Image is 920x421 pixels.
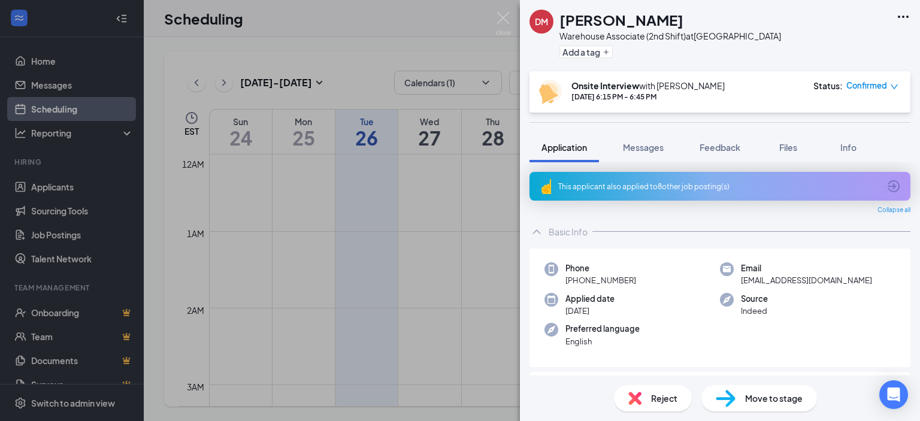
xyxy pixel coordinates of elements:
span: Preferred language [565,323,640,335]
div: Status : [813,80,843,92]
svg: ArrowCircle [886,179,901,193]
svg: Ellipses [896,10,910,24]
svg: Plus [603,49,610,56]
span: Info [840,142,857,153]
span: Move to stage [745,392,803,405]
span: Applied date [565,293,615,305]
span: Messages [623,142,664,153]
span: down [890,83,898,91]
div: Open Intercom Messenger [879,380,908,409]
div: [DATE] 6:15 PM - 6:45 PM [571,92,725,102]
span: Email [741,262,872,274]
span: [DATE] [565,305,615,317]
svg: ChevronUp [529,225,544,239]
button: PlusAdd a tag [559,46,613,58]
span: English [565,335,640,347]
span: [EMAIL_ADDRESS][DOMAIN_NAME] [741,274,872,286]
h1: [PERSON_NAME] [559,10,683,30]
span: Confirmed [846,80,887,92]
span: [PHONE_NUMBER] [565,274,636,286]
span: Collapse all [877,205,910,215]
b: Onsite Interview [571,80,639,91]
span: Phone [565,262,636,274]
span: Source [741,293,768,305]
span: Reject [651,392,677,405]
div: DM [535,16,548,28]
span: Files [779,142,797,153]
div: with [PERSON_NAME] [571,80,725,92]
span: Indeed [741,305,768,317]
div: Basic Info [549,226,588,238]
span: Application [541,142,587,153]
div: Warehouse Associate (2nd Shift) at [GEOGRAPHIC_DATA] [559,30,781,42]
span: Feedback [700,142,740,153]
div: This applicant also applied to 8 other job posting(s) [558,181,879,192]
